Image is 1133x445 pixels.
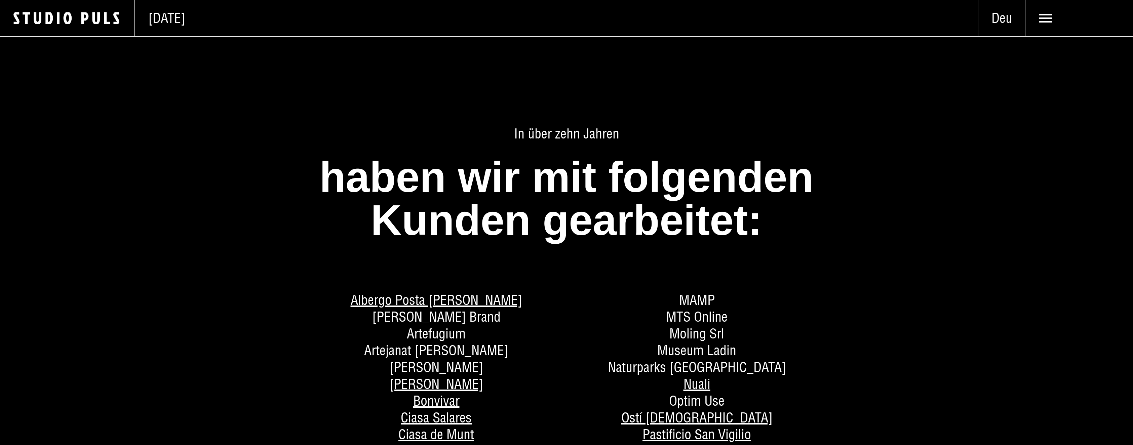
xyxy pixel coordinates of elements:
[683,375,710,393] a: Nuali
[389,375,483,393] a: [PERSON_NAME]
[978,10,1025,27] span: Deu
[679,291,715,309] span: MAMP
[364,342,508,359] span: Artejanat [PERSON_NAME]
[314,125,819,142] span: In über zehn Jahren
[413,392,460,409] a: Bonvivar
[669,325,724,342] span: Moling Srl
[669,392,725,409] span: Optim Use
[621,409,773,426] a: Ostí [DEMOGRAPHIC_DATA]
[148,10,185,27] span: [DATE]
[389,359,483,376] span: [PERSON_NAME]
[401,409,472,426] a: Ciasa Salares
[398,426,474,443] a: Ciasa de Munt
[372,308,501,325] span: [PERSON_NAME] Brand
[314,156,819,242] h2: haben wir mit folgenden Kunden gearbeitet:
[666,308,728,325] span: MTS Online
[351,291,522,309] a: Albergo Posta [PERSON_NAME]
[407,325,466,342] span: Artefugium
[642,426,751,443] a: Pastificio San Vigilio
[608,359,786,376] span: Naturparks [GEOGRAPHIC_DATA]
[657,342,736,359] span: Museum Ladin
